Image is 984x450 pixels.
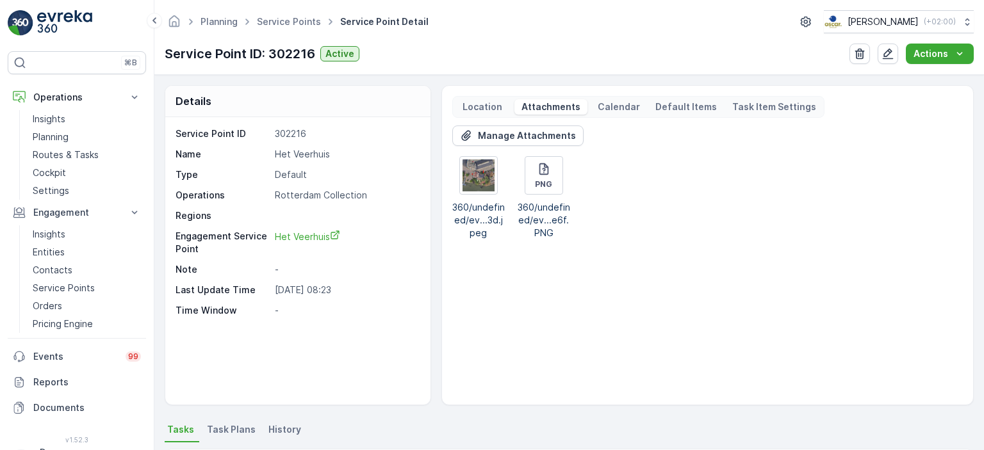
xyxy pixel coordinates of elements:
[8,344,146,369] a: Events99
[28,110,146,128] a: Insights
[176,189,270,202] p: Operations
[176,263,270,276] p: Note
[28,225,146,243] a: Insights
[33,184,69,197] p: Settings
[167,19,181,30] a: Homepage
[275,230,416,255] a: Het Veerhuis
[128,351,138,362] p: 99
[824,15,842,29] img: basis-logo_rgb2x.png
[535,179,552,189] p: PNG
[33,376,141,389] p: Reports
[28,128,146,146] a: Planning
[518,201,570,239] p: 360/undefined/ev...e6f.PNG
[33,264,72,277] p: Contacts
[167,423,194,436] span: Tasks
[176,168,270,181] p: Type
[176,148,270,161] p: Name
[8,436,146,444] span: v 1.52.3
[275,284,416,296] p: [DATE] 08:23
[33,149,99,161] p: Routes & Tasks
[33,317,93,330] p: Pricing Engine
[33,350,118,363] p: Events
[33,246,65,259] p: Entities
[8,10,33,36] img: logo
[461,100,504,113] p: Location
[848,15,919,28] p: [PERSON_NAME]
[275,304,416,317] p: -
[33,166,66,179] p: Cockpit
[655,100,717,113] p: Default Items
[33,401,141,414] p: Documents
[165,44,315,63] p: Service Point ID: 302216
[257,16,321,27] a: Service Points
[176,304,270,317] p: Time Window
[268,423,301,436] span: History
[28,297,146,315] a: Orders
[275,189,416,202] p: Rotterdam Collection
[33,91,120,104] p: Operations
[520,100,582,113] p: Attachments
[37,10,92,36] img: logo_light-DOdMpM7g.png
[478,129,576,142] p: Manage Attachments
[338,15,431,28] span: Service Point Detail
[33,228,65,241] p: Insights
[33,282,95,294] p: Service Points
[28,182,146,200] a: Settings
[124,58,137,68] p: ⌘B
[914,47,948,60] p: Actions
[320,46,359,61] button: Active
[8,369,146,395] a: Reports
[452,125,584,146] button: Manage Attachments
[275,148,416,161] p: Het Veerhuis
[176,209,270,222] p: Regions
[924,17,956,27] p: ( +02:00 )
[732,100,816,113] p: Task Item Settings
[201,16,238,27] a: Planning
[176,93,211,109] p: Details
[207,423,256,436] span: Task Plans
[463,159,495,191] img: Media Preview
[8,200,146,225] button: Engagement
[452,201,505,239] p: 360/undefined/ev...3d.jpeg
[275,127,416,140] p: 302216
[176,127,270,140] p: Service Point ID
[824,10,974,33] button: [PERSON_NAME](+02:00)
[598,100,640,113] p: Calendar
[33,300,62,312] p: Orders
[28,279,146,297] a: Service Points
[28,164,146,182] a: Cockpit
[33,113,65,125] p: Insights
[176,284,270,296] p: Last Update Time
[8,395,146,421] a: Documents
[28,315,146,333] a: Pricing Engine
[275,231,340,242] span: Het Veerhuis
[275,168,416,181] p: Default
[33,131,69,143] p: Planning
[275,263,416,276] p: -
[28,243,146,261] a: Entities
[8,84,146,110] button: Operations
[906,44,974,64] button: Actions
[176,230,270,255] p: Engagement Service Point
[33,206,120,219] p: Engagement
[28,261,146,279] a: Contacts
[28,146,146,164] a: Routes & Tasks
[325,47,354,60] p: Active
